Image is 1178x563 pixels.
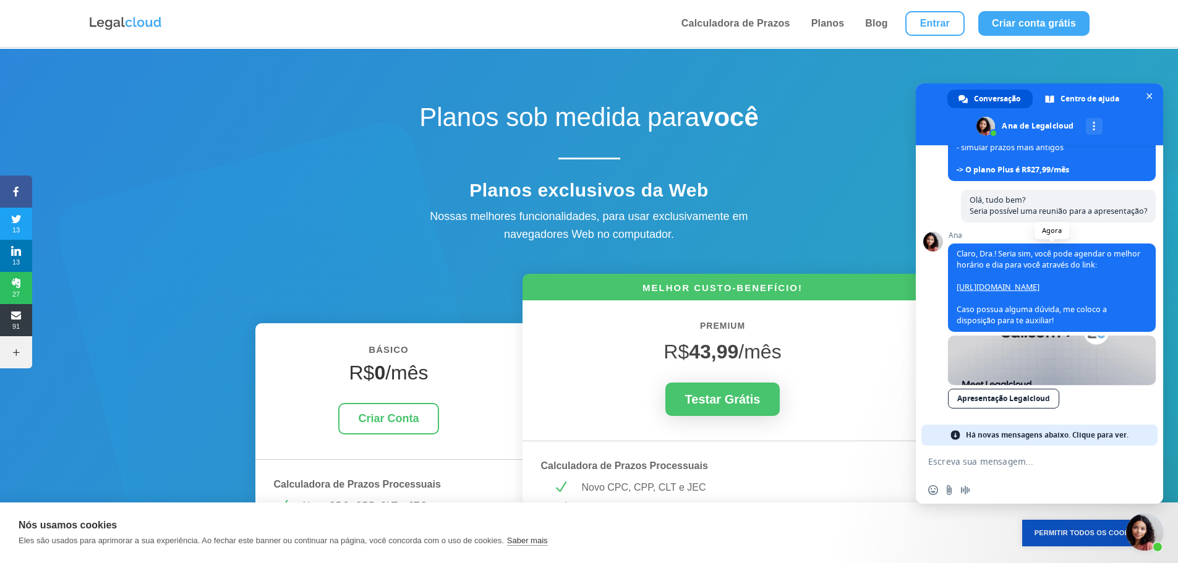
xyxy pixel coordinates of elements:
[404,208,775,243] div: Nossas melhores funcionalidades, para usar exclusivamente em navegadores Web no computador.
[582,480,893,496] p: Novo CPC, CPP, CLT e JEC
[274,361,504,391] h4: R$ /mês
[978,11,1090,36] a: Criar conta grátis
[957,164,1069,175] span: -> O plano Plus é R$27,99/mês
[944,485,954,495] span: Enviar um arquivo
[1143,90,1156,103] span: Bate-papo
[928,446,1126,476] textarea: Escreva sua mensagem...
[19,520,117,530] strong: Nós usamos cookies
[974,90,1020,108] span: Conversação
[905,11,965,36] a: Entrar
[373,102,806,139] h1: Planos sob medida para
[303,498,504,514] p: Novo CPC, CPP, CLT e JEC
[948,389,1059,408] a: Apresentação Legalcloud
[947,90,1033,108] a: Conversação
[553,500,568,515] span: N
[373,179,806,208] h4: Planos exclusivos da Web
[689,341,738,363] strong: 43,99
[553,480,568,495] span: N
[374,362,385,384] strong: 0
[274,479,441,489] strong: Calculadora de Prazos Processuais
[541,460,708,471] strong: Calculadora de Prazos Processuais
[928,485,938,495] span: Inserir um emoticon
[970,195,1147,216] span: Olá, tudo bem? Seria possível uma reunião para a apresentação?
[665,383,780,416] a: Testar Grátis
[274,498,289,514] span: N
[523,281,923,300] h6: MELHOR CUSTO-BENEFÍCIO!
[19,536,504,545] p: Eles são usados para aprimorar a sua experiência. Ao fechar este banner ou continuar na página, v...
[507,536,548,546] a: Saber mais
[948,231,1156,240] span: Ana
[957,282,1039,292] a: [URL][DOMAIN_NAME]
[88,15,163,32] img: Logo da Legalcloud
[957,248,1140,326] span: Claro, Dra.! Seria sim, você pode agendar o melhor horário e dia para você através do link: Caso ...
[699,103,759,132] strong: você
[541,319,905,340] h6: PREMIUM
[664,341,781,363] span: R$ /mês
[960,485,970,495] span: Mensagem de áudio
[1034,90,1132,108] a: Centro de ajuda
[338,403,438,434] a: Criar Conta
[966,425,1129,446] span: Há novas mensagens abaixo. Clique para ver.
[274,342,504,364] h6: BÁSICO
[1022,520,1153,546] button: Permitir Todos os Cookies
[582,500,893,516] p: Mais de 800 comarcas, TRFs, TRTs, STF, [GEOGRAPHIC_DATA]
[1061,90,1119,108] span: Centro de ajuda
[1126,514,1163,551] a: Bate-papo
